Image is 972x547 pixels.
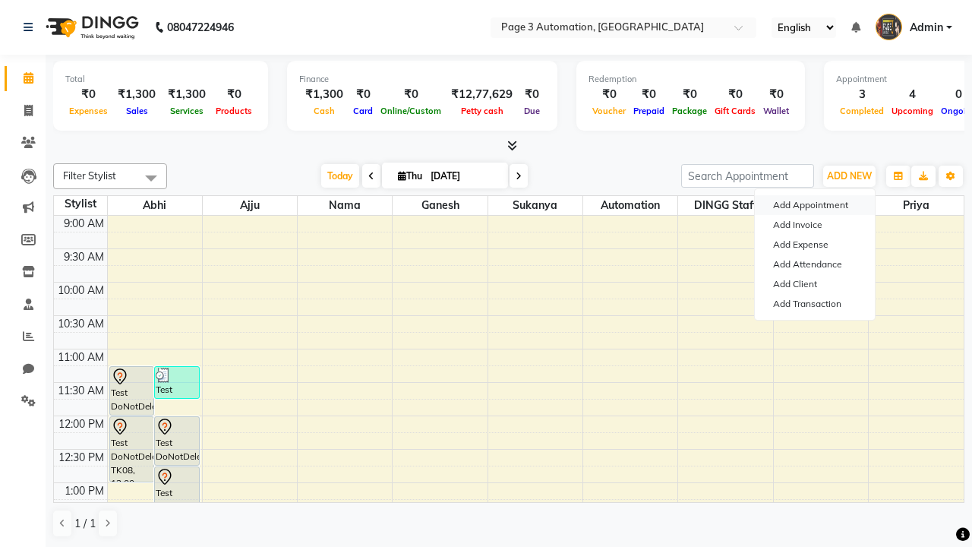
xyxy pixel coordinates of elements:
[74,516,96,532] span: 1 / 1
[711,86,759,103] div: ₹0
[711,106,759,116] span: Gift Cards
[349,86,377,103] div: ₹0
[910,20,943,36] span: Admin
[668,86,711,103] div: ₹0
[55,283,107,299] div: 10:00 AM
[61,216,107,232] div: 9:00 AM
[520,106,544,116] span: Due
[310,106,339,116] span: Cash
[519,86,545,103] div: ₹0
[426,165,502,188] input: 2025-09-04
[827,170,872,182] span: ADD NEW
[755,195,875,215] button: Add Appointment
[166,106,207,116] span: Services
[54,196,107,212] div: Stylist
[759,106,793,116] span: Wallet
[589,106,630,116] span: Voucher
[678,196,772,215] span: DINGG Staff
[61,249,107,265] div: 9:30 AM
[836,106,888,116] span: Completed
[203,196,297,215] span: Ajju
[823,166,876,187] button: ADD NEW
[755,274,875,294] a: Add Client
[349,106,377,116] span: Card
[589,73,793,86] div: Redemption
[583,196,677,215] span: Automation
[755,235,875,255] a: Add Expense
[108,196,202,215] span: Abhi
[63,169,116,182] span: Filter Stylist
[110,367,154,415] div: Test DoNotDelete, TK09, 11:15 AM-12:00 PM, Hair Cut-Men
[167,6,234,49] b: 08047224946
[488,196,582,215] span: Sukanya
[457,106,507,116] span: Petty cash
[377,86,445,103] div: ₹0
[162,86,212,103] div: ₹1,300
[112,86,162,103] div: ₹1,300
[299,73,545,86] div: Finance
[681,164,814,188] input: Search Appointment
[155,367,199,398] div: Test DoNotDelete, TK12, 11:15 AM-11:45 AM, Hair Cut By Expert-Men
[888,106,937,116] span: Upcoming
[630,86,668,103] div: ₹0
[39,6,143,49] img: logo
[869,196,964,215] span: Priya
[298,196,392,215] span: Nama
[377,106,445,116] span: Online/Custom
[212,106,256,116] span: Products
[299,86,349,103] div: ₹1,300
[630,106,668,116] span: Prepaid
[55,383,107,399] div: 11:30 AM
[65,86,112,103] div: ₹0
[589,86,630,103] div: ₹0
[55,416,107,432] div: 12:00 PM
[55,450,107,466] div: 12:30 PM
[755,215,875,235] a: Add Invoice
[836,86,888,103] div: 3
[122,106,152,116] span: Sales
[393,196,487,215] span: Ganesh
[155,417,199,465] div: Test DoNotDelete, TK06, 12:00 PM-12:45 PM, Hair Cut-Men
[394,170,426,182] span: Thu
[55,349,107,365] div: 11:00 AM
[876,14,902,40] img: Admin
[155,467,199,532] div: Test DoNotDelete, TK07, 12:45 PM-01:45 PM, Hair Cut-Women
[668,106,711,116] span: Package
[888,86,937,103] div: 4
[110,417,154,482] div: Test DoNotDelete, TK08, 12:00 PM-01:00 PM, Hair Cut-Women
[212,86,256,103] div: ₹0
[321,164,359,188] span: Today
[755,255,875,274] a: Add Attendance
[55,316,107,332] div: 10:30 AM
[65,106,112,116] span: Expenses
[755,294,875,314] a: Add Transaction
[65,73,256,86] div: Total
[759,86,793,103] div: ₹0
[445,86,519,103] div: ₹12,77,629
[62,483,107,499] div: 1:00 PM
